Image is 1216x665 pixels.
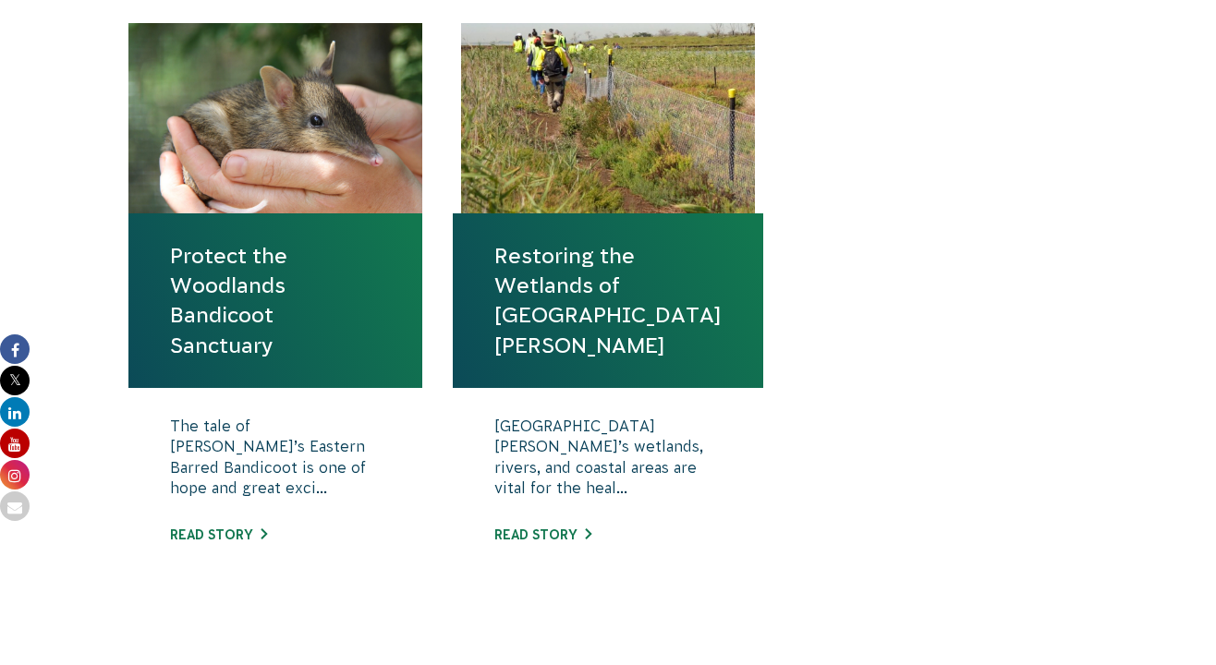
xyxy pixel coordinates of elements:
a: Read story [170,527,267,542]
p: The tale of [PERSON_NAME]’s Eastern Barred Bandicoot is one of hope and great exci... [170,416,381,508]
a: Protect the Woodlands Bandicoot Sanctuary [170,241,381,360]
p: [GEOGRAPHIC_DATA][PERSON_NAME]’s wetlands, rivers, and coastal areas are vital for the heal... [494,416,722,508]
a: Read story [494,527,591,542]
a: Restoring the Wetlands of [GEOGRAPHIC_DATA][PERSON_NAME] [494,241,722,360]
